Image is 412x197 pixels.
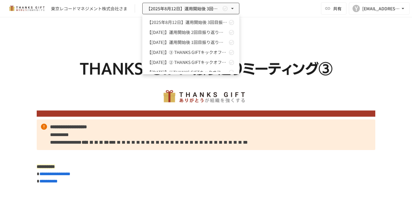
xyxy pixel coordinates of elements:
span: 【[DATE]】①THANKS GIFTキックオフMTG [147,69,227,75]
span: 【[DATE]】② THANKS GIFTキックオフMTG [147,59,227,65]
span: 【[DATE]】運用開始後 2回目振り返りミーティング [147,29,227,35]
span: 【2025年8月12日】運用開始後 3回目振り返りミーティング [147,19,227,25]
span: 【[DATE]】➂ THANKS GIFTキックオフMTG [147,49,227,55]
span: 【[DATE]】運用開始後 1回目振り返りミーティング [147,39,227,45]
